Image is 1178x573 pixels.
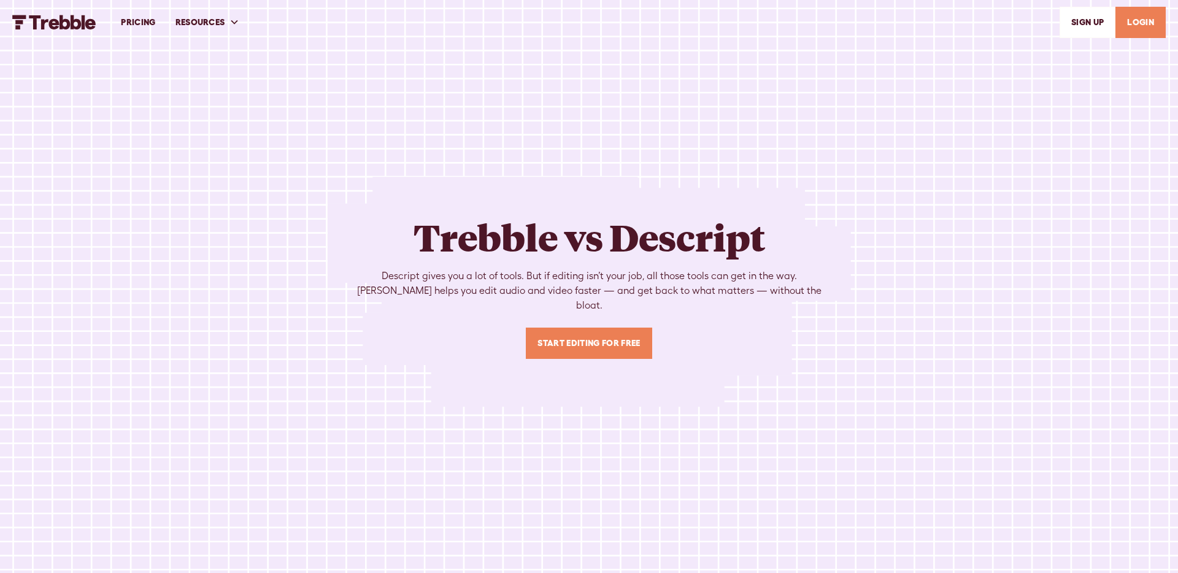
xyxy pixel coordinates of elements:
[1060,7,1115,38] a: SIGn UP
[175,16,225,29] div: RESOURCES
[111,1,165,44] a: PRICING
[526,328,652,359] a: Start Editing For Free
[166,1,250,44] div: RESOURCES
[353,269,825,313] div: Descript gives you a lot of tools. But if editing isn’t your job, all those tools can get in the ...
[12,15,96,29] a: home
[414,215,765,259] h1: Trebble vs Descript
[12,15,96,29] img: Trebble FM Logo
[1115,7,1166,38] a: LOGIN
